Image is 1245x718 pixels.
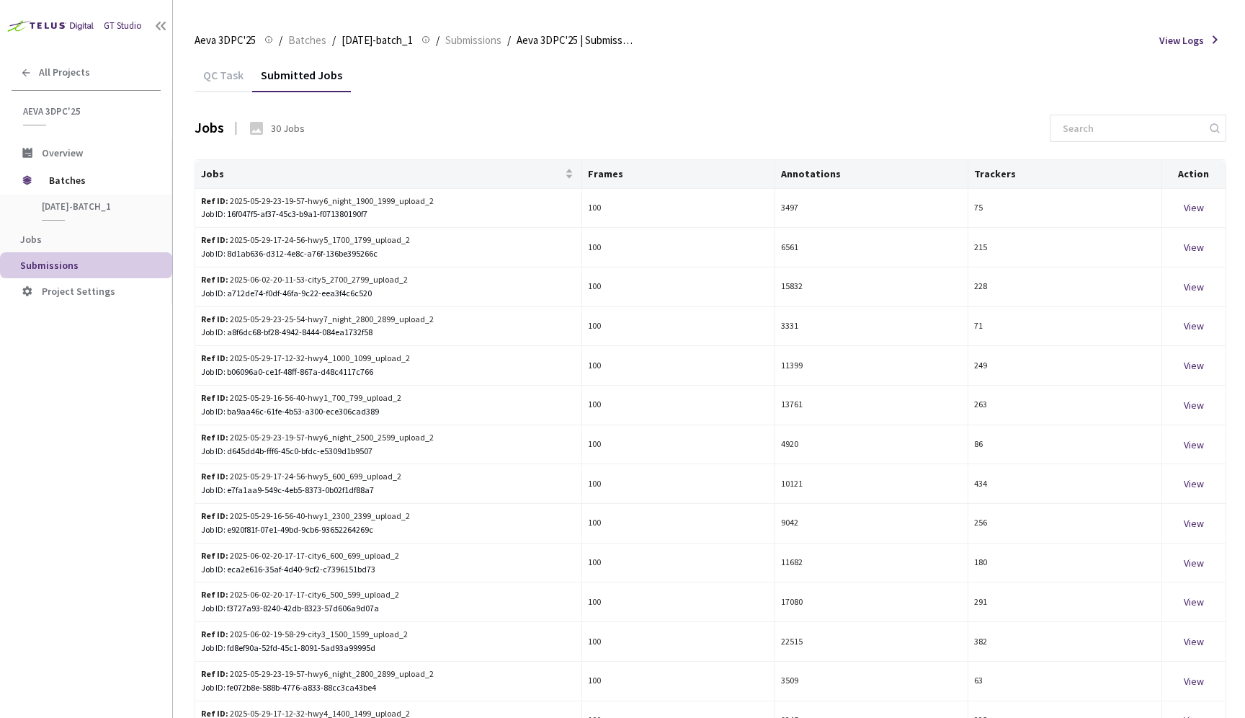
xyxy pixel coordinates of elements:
td: 86 [968,425,1161,465]
td: 10121 [775,464,968,504]
td: 71 [968,307,1161,347]
td: 100 [582,346,775,386]
th: Jobs [195,160,582,189]
input: Search [1054,115,1208,141]
td: 11682 [775,544,968,583]
td: 11399 [775,346,968,386]
th: Trackers [968,160,1161,189]
td: 100 [582,622,775,662]
div: 2025-06-02-20-11-53-city5_2700_2799_upload_2 [201,273,450,287]
b: Ref ID: [201,432,228,443]
b: Ref ID: [201,392,228,403]
td: 6561 [775,228,968,267]
div: 2025-05-29-23-19-57-hwy6_night_2800_2899_upload_2 [201,668,450,681]
b: Ref ID: [201,589,228,600]
div: 2025-05-29-23-25-54-hwy7_night_2800_2899_upload_2 [201,313,450,327]
span: Jobs [20,233,42,246]
td: 3509 [775,662,968,701]
td: 15832 [775,267,968,307]
td: 22515 [775,622,968,662]
b: Ref ID: [201,274,228,285]
td: 100 [582,267,775,307]
span: Batches [49,166,148,195]
div: Job ID: 8d1ab636-d312-4e8c-a76f-136be395266c [201,247,576,261]
span: Batches [288,32,326,49]
td: 215 [968,228,1161,267]
div: 30 Jobs [271,121,305,136]
li: / [332,32,336,49]
div: 2025-05-29-17-24-56-hwy5_600_699_upload_2 [201,470,450,484]
b: Ref ID: [201,195,228,206]
div: Job ID: 16f047f5-af37-45c3-b9a1-f071380190f7 [201,208,576,221]
div: View [1168,200,1220,216]
div: 2025-05-29-16-56-40-hwy1_700_799_upload_2 [201,391,450,405]
b: Ref ID: [201,353,228,363]
td: 180 [968,544,1161,583]
div: Submitted Jobs [252,68,351,92]
div: 2025-05-29-23-19-57-hwy6_night_1900_1999_upload_2 [201,195,450,208]
div: View [1168,437,1220,453]
div: View [1168,555,1220,571]
th: Frames [582,160,775,189]
td: 100 [582,464,775,504]
td: 263 [968,386,1161,425]
td: 100 [582,662,775,701]
td: 100 [582,425,775,465]
td: 13761 [775,386,968,425]
div: View [1168,515,1220,531]
div: Jobs [195,118,224,138]
span: Jobs [201,168,562,179]
span: Aeva 3DPC'25 [195,32,256,49]
div: 2025-06-02-20-17-17-city6_600_699_upload_2 [201,549,450,563]
div: Job ID: eca2e616-35af-4d40-9cf2-c7396151bd73 [201,563,576,577]
div: 2025-05-29-16-56-40-hwy1_2300_2399_upload_2 [201,510,450,523]
td: 75 [968,189,1161,229]
div: View [1168,279,1220,295]
span: Aeva 3DPC'25 [23,105,152,118]
span: Overview [42,146,83,159]
span: [DATE]-batch_1 [342,32,413,49]
b: Ref ID: [201,668,228,679]
td: 3497 [775,189,968,229]
div: Job ID: f3727a93-8240-42db-8323-57d606a9d07a [201,602,576,616]
td: 434 [968,464,1161,504]
th: Action [1162,160,1226,189]
div: View [1168,397,1220,413]
span: Submissions [20,259,79,272]
div: 2025-06-02-19-58-29-city3_1500_1599_upload_2 [201,628,450,642]
div: View [1168,239,1220,255]
div: Job ID: fd8ef90a-52fd-45c1-8091-5ad93a99995d [201,642,576,655]
td: 100 [582,307,775,347]
td: 291 [968,582,1161,622]
td: 382 [968,622,1161,662]
td: 9042 [775,504,968,544]
td: 256 [968,504,1161,544]
div: 2025-06-02-20-17-17-city6_500_599_upload_2 [201,588,450,602]
div: Job ID: a8f6dc68-bf28-4942-8444-084ea1732f58 [201,326,576,340]
li: / [436,32,439,49]
div: View [1168,358,1220,373]
td: 3331 [775,307,968,347]
td: 100 [582,228,775,267]
div: 2025-05-29-23-19-57-hwy6_night_2500_2599_upload_2 [201,431,450,445]
b: Ref ID: [201,550,228,561]
td: 17080 [775,582,968,622]
a: Batches [285,32,329,48]
div: View [1168,673,1220,689]
b: Ref ID: [201,234,228,245]
span: Aeva 3DPC'25 | Submission 3 [517,32,633,49]
div: Job ID: fe072b8e-588b-4776-a833-88cc3ca43be4 [201,681,576,695]
b: Ref ID: [201,314,228,324]
td: 249 [968,346,1161,386]
div: Job ID: e7fa1aa9-549c-4eb5-8373-0b02f1df88a7 [201,484,576,497]
div: Job ID: a712de74-f0df-46fa-9c22-eea3f4c6c520 [201,287,576,301]
div: View [1168,476,1220,492]
li: / [279,32,282,49]
span: All Projects [39,66,90,79]
td: 63 [968,662,1161,701]
div: GT Studio [104,19,142,33]
th: Annotations [775,160,968,189]
td: 100 [582,544,775,583]
div: 2025-05-29-17-12-32-hwy4_1000_1099_upload_2 [201,352,450,365]
div: Job ID: b06096a0-ce1f-48ff-867a-d48c4117c766 [201,365,576,379]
